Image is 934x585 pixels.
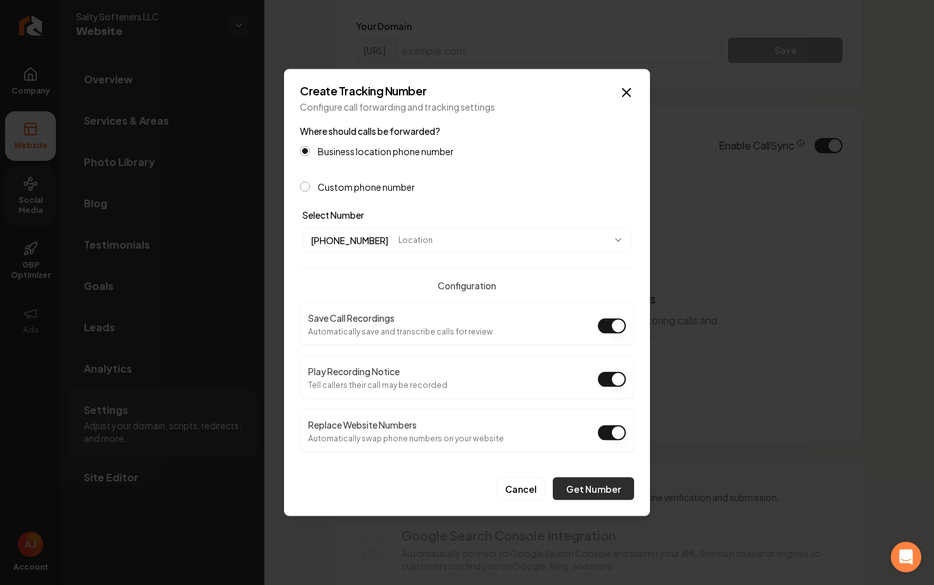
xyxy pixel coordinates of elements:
[308,366,400,377] label: Play Recording Notice
[308,434,504,444] p: Automatically swap phone numbers on your website
[308,380,447,390] p: Tell callers their call may be recorded
[318,182,415,191] label: Custom phone number
[308,419,417,430] label: Replace Website Numbers
[302,209,364,221] label: Select Number
[300,100,634,113] p: Configure call forwarding and tracking settings
[300,125,440,137] label: Where should calls be forwarded?
[300,279,634,292] h4: Configuration
[300,85,634,97] h2: Create Tracking Number
[553,478,634,500] button: Get Number
[308,312,395,324] label: Save Call Recordings
[318,147,454,156] label: Business location phone number
[497,478,545,500] button: Cancel
[308,327,493,337] p: Automatically save and transcribe calls for review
